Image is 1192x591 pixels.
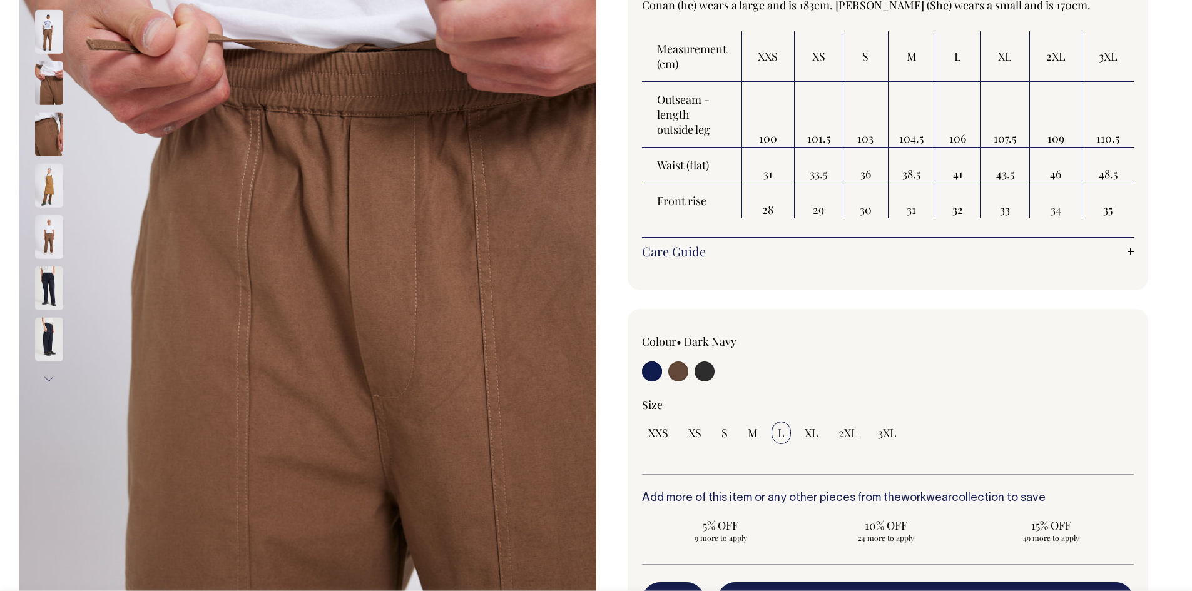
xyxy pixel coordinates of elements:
td: 35 [1082,183,1134,218]
td: 32 [935,183,981,218]
th: S [843,31,889,82]
td: 29 [795,183,843,218]
h6: Add more of this item or any other pieces from the collection to save [642,492,1134,505]
td: 104.5 [889,82,935,148]
th: Waist (flat) [642,148,742,183]
td: 33.5 [795,148,843,183]
span: 2XL [838,425,858,440]
span: 15% OFF [979,518,1124,533]
span: M [748,425,758,440]
img: chocolate [35,113,63,156]
td: 110.5 [1082,82,1134,148]
input: M [741,422,764,444]
th: Outseam - length outside leg [642,82,742,148]
input: 15% OFF 49 more to apply [972,514,1130,547]
th: M [889,31,935,82]
label: Dark Navy [684,334,736,349]
th: Measurement (cm) [642,31,742,82]
th: XS [795,31,843,82]
td: 109 [1030,82,1082,148]
a: workwear [901,493,952,503]
td: 31 [742,148,795,183]
input: 2XL [832,422,864,444]
input: XXS [642,422,675,444]
th: Front rise [642,183,742,218]
th: 3XL [1082,31,1134,82]
span: 10% OFF [813,518,959,533]
input: 5% OFF 9 more to apply [642,514,800,547]
input: 3XL [872,422,903,444]
td: 48.5 [1082,148,1134,183]
td: 43.5 [981,148,1030,183]
th: L [935,31,981,82]
img: chocolate [35,164,63,208]
td: 46 [1030,148,1082,183]
div: Colour [642,334,839,349]
span: XL [805,425,818,440]
span: 5% OFF [648,518,793,533]
span: 49 more to apply [979,533,1124,543]
span: XXS [648,425,668,440]
img: chocolate [35,10,63,54]
button: Next [39,365,58,393]
span: S [721,425,728,440]
td: 30 [843,183,889,218]
span: 3XL [878,425,897,440]
span: • [676,334,681,349]
td: 38.5 [889,148,935,183]
img: dark-navy [35,266,63,310]
span: 9 more to apply [648,533,793,543]
input: XS [682,422,708,444]
th: XL [981,31,1030,82]
span: L [778,425,785,440]
td: 36 [843,148,889,183]
img: chocolate [35,61,63,105]
td: 41 [935,148,981,183]
td: 33 [981,183,1030,218]
td: 34 [1030,183,1082,218]
td: 107.5 [981,82,1030,148]
th: XXS [742,31,795,82]
input: 10% OFF 24 more to apply [807,514,965,547]
td: 28 [742,183,795,218]
td: 31 [889,183,935,218]
span: XS [688,425,701,440]
span: 24 more to apply [813,533,959,543]
input: XL [798,422,825,444]
input: S [715,422,734,444]
td: 100 [742,82,795,148]
td: 106 [935,82,981,148]
input: L [772,422,791,444]
div: Size [642,397,1134,412]
td: 101.5 [795,82,843,148]
th: 2XL [1030,31,1082,82]
a: Care Guide [642,244,1134,259]
img: chocolate [35,215,63,259]
td: 103 [843,82,889,148]
img: dark-navy [35,318,63,361]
